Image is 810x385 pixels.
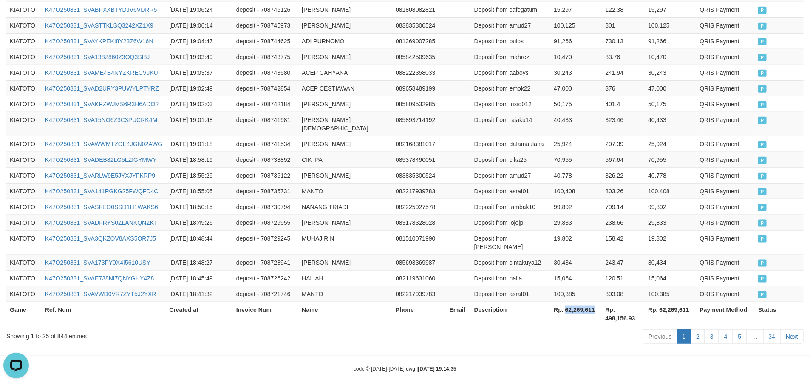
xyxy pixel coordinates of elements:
[602,96,645,112] td: 401.4
[645,167,696,183] td: 40,778
[298,302,392,326] th: Name
[233,199,298,215] td: deposit - 708730794
[298,112,392,136] td: [PERSON_NAME][DEMOGRAPHIC_DATA]
[6,49,42,65] td: KIATOTO
[298,230,392,255] td: MUHAJIRIN
[758,101,767,108] span: PAID
[645,65,696,80] td: 30,243
[645,96,696,112] td: 50,175
[602,270,645,286] td: 120.51
[392,199,446,215] td: 082225927578
[166,215,232,230] td: [DATE] 18:49:26
[166,17,232,33] td: [DATE] 19:06:14
[6,167,42,183] td: KIATOTO
[645,183,696,199] td: 100,408
[166,286,232,302] td: [DATE] 18:41:32
[298,255,392,270] td: [PERSON_NAME]
[758,188,767,195] span: PAID
[233,80,298,96] td: deposit - 708742854
[755,302,804,326] th: Status
[166,167,232,183] td: [DATE] 18:55:29
[166,80,232,96] td: [DATE] 19:02:49
[166,65,232,80] td: [DATE] 19:03:37
[602,49,645,65] td: 83.76
[471,112,551,136] td: Deposit from rajaku14
[550,80,602,96] td: 47,000
[6,255,42,270] td: KIATOTO
[550,136,602,152] td: 25,924
[45,101,159,108] a: K47O250831_SVAKPZWJMS6R3H6ADO2
[392,230,446,255] td: 081510071990
[758,85,767,93] span: PAID
[550,17,602,33] td: 100,125
[758,38,767,45] span: PAID
[780,329,804,344] a: Next
[471,33,551,49] td: Deposit from bulos
[550,96,602,112] td: 50,175
[602,80,645,96] td: 376
[471,80,551,96] td: Deposit from emok22
[298,2,392,17] td: [PERSON_NAME]
[233,230,298,255] td: deposit - 708729245
[645,199,696,215] td: 99,892
[602,215,645,230] td: 238.66
[697,167,755,183] td: QRIS Payment
[45,116,157,123] a: K47O250831_SVA15NO6Z3C3PUCRK4M
[645,112,696,136] td: 40,433
[697,152,755,167] td: QRIS Payment
[550,112,602,136] td: 40,433
[758,173,767,180] span: PAID
[602,255,645,270] td: 243.47
[392,17,446,33] td: 083835300524
[166,2,232,17] td: [DATE] 19:06:24
[471,270,551,286] td: Deposit from halia
[298,183,392,199] td: MANTO
[697,2,755,17] td: QRIS Payment
[6,112,42,136] td: KIATOTO
[233,17,298,33] td: deposit - 708745973
[471,199,551,215] td: Deposit from tambak10
[166,270,232,286] td: [DATE] 18:45:49
[392,215,446,230] td: 083178328028
[705,329,719,344] a: 3
[233,270,298,286] td: deposit - 708726242
[392,136,446,152] td: 082168381017
[298,136,392,152] td: [PERSON_NAME]
[645,286,696,302] td: 100,385
[697,183,755,199] td: QRIS Payment
[45,156,157,163] a: K47O250831_SVADEB82LG5LZIGYMWY
[645,255,696,270] td: 30,434
[697,199,755,215] td: QRIS Payment
[392,65,446,80] td: 088222358033
[645,2,696,17] td: 15,297
[45,291,156,297] a: K47O250831_SVAVWD0VR7ZYT5J2YXR
[758,220,767,227] span: PAID
[602,286,645,302] td: 803.08
[233,33,298,49] td: deposit - 708744625
[471,2,551,17] td: Deposit from cafegatum
[602,302,645,326] th: Rp. 498,156.93
[602,152,645,167] td: 567.64
[602,2,645,17] td: 122.38
[298,270,392,286] td: HALIAH
[3,3,29,29] button: Open LiveChat chat widget
[233,152,298,167] td: deposit - 708738892
[697,49,755,65] td: QRIS Payment
[392,2,446,17] td: 081808082821
[758,7,767,14] span: PAID
[602,112,645,136] td: 323.46
[6,302,42,326] th: Game
[471,230,551,255] td: Deposit from [PERSON_NAME]
[471,49,551,65] td: Deposit from mahrez
[602,230,645,255] td: 158.42
[758,235,767,243] span: PAID
[643,329,677,344] a: Previous
[6,17,42,33] td: KIATOTO
[392,167,446,183] td: 083835300524
[45,85,159,92] a: K47O250831_SVAD2URY3PUWYLPTYRZ
[550,33,602,49] td: 91,266
[471,167,551,183] td: Deposit from amud27
[550,167,602,183] td: 40,778
[697,65,755,80] td: QRIS Payment
[392,152,446,167] td: 085378490051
